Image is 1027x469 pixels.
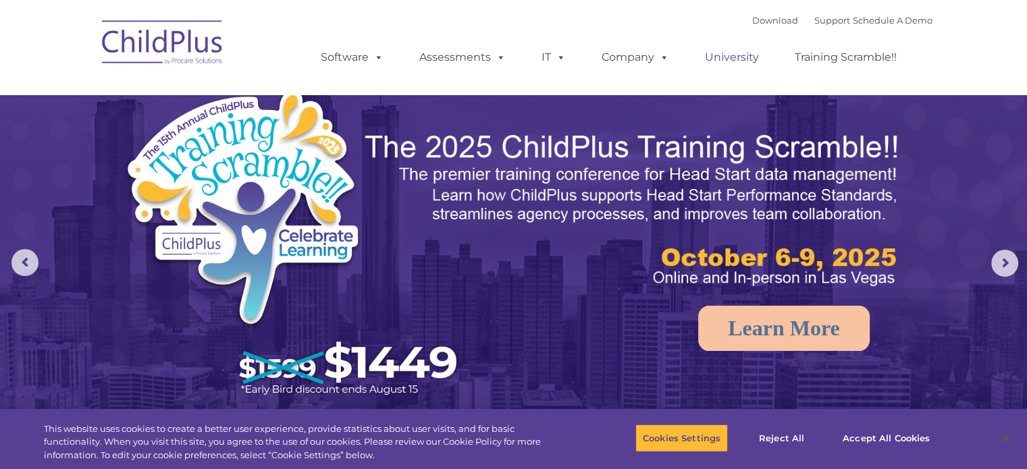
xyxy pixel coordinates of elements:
[814,15,850,26] a: Support
[752,15,798,26] a: Download
[835,424,937,452] button: Accept All Cookies
[635,424,728,452] button: Cookies Settings
[739,424,824,452] button: Reject All
[691,44,772,71] a: University
[44,422,565,462] div: This website uses cookies to create a better user experience, provide statistics about user visit...
[853,15,932,26] a: Schedule A Demo
[188,89,229,99] span: Last name
[698,306,870,351] a: Learn More
[588,44,683,71] a: Company
[188,144,245,155] span: Phone number
[307,44,397,71] a: Software
[752,15,932,26] font: |
[528,44,579,71] a: IT
[95,11,230,78] img: ChildPlus by Procare Solutions
[406,44,519,71] a: Assessments
[781,44,910,71] a: Training Scramble!!
[991,423,1020,453] button: Close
